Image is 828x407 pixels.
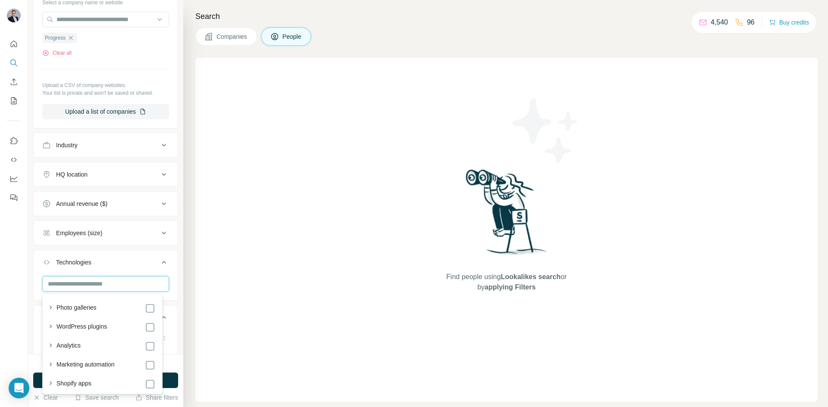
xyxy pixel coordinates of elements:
button: HQ location [34,164,178,185]
p: 4,540 [711,17,728,28]
span: Lookalikes search [501,273,561,280]
div: Employees (size) [56,229,102,237]
button: Keywords [34,307,178,331]
button: Quick start [7,36,21,52]
button: Buy credits [769,16,809,28]
button: Industry [34,135,178,155]
button: Clear [33,393,58,402]
div: HQ location [56,170,88,179]
span: applying Filters [485,283,536,291]
div: Open Intercom Messenger [9,378,29,398]
button: Use Surfe on LinkedIn [7,133,21,149]
span: Progress [45,34,66,42]
img: Avatar [7,9,21,22]
button: Enrich CSV [7,74,21,90]
button: Run search [33,373,178,388]
label: Photo galleries [56,303,97,314]
span: People [282,32,302,41]
button: My lists [7,93,21,109]
label: Marketing automation [56,360,115,370]
div: Industry [56,141,78,149]
button: Technologies [34,252,178,276]
p: Upload a CSV of company websites. [42,81,169,89]
div: Technologies [56,258,91,267]
button: Share filters [135,393,178,402]
div: Annual revenue ($) [56,199,107,208]
button: Save search [75,393,119,402]
p: 96 [747,17,755,28]
span: Find people using or by [437,272,575,292]
h4: Search [195,10,818,22]
button: Use Surfe API [7,152,21,168]
p: Your list is private and won't be saved or shared. [42,89,169,97]
button: Clear all [42,49,72,57]
img: Surfe Illustration - Stars [507,92,584,170]
button: Employees (size) [34,223,178,243]
button: Search [7,55,21,71]
button: Upload a list of companies [42,104,169,119]
label: Shopify apps [56,379,91,389]
label: Analytics [56,341,81,351]
label: WordPress plugins [56,322,107,332]
button: Feedback [7,190,21,205]
span: Companies [216,32,248,41]
button: Dashboard [7,171,21,186]
img: Surfe Illustration - Woman searching with binoculars [462,167,552,263]
button: Annual revenue ($) [34,193,178,214]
